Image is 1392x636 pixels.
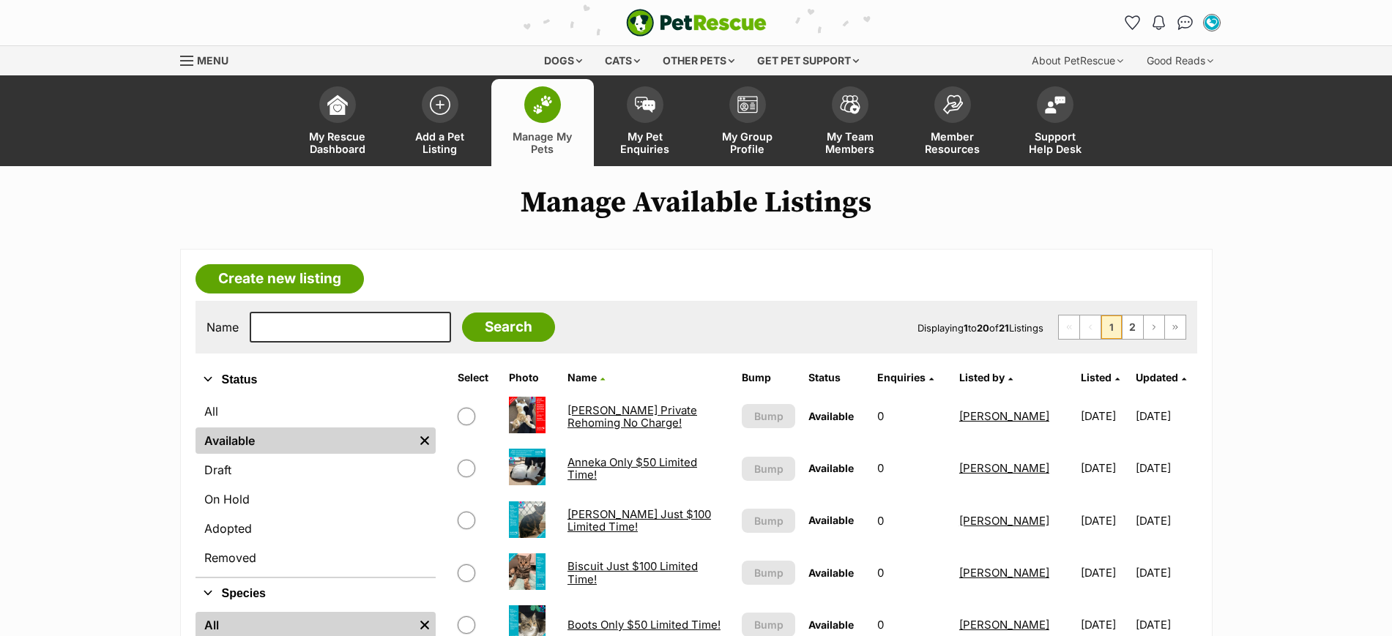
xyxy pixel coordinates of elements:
span: Member Resources [920,130,986,155]
img: member-resources-icon-8e73f808a243e03378d46382f2149f9095a855e16c252ad45f914b54edf8863c.svg [942,94,963,114]
a: All [196,398,436,424]
span: First page [1059,315,1079,339]
img: chat-41dd97257d64d25036548639549fe6c8038ab92f7586957e7f3b1b290dea8141.svg [1177,15,1193,30]
div: About PetRescue [1021,46,1134,75]
span: Bump [754,461,784,476]
button: Species [196,584,436,603]
td: [DATE] [1136,443,1195,493]
span: Support Help Desk [1022,130,1088,155]
a: Support Help Desk [1004,79,1106,166]
a: Name [567,371,605,384]
img: notifications-46538b983faf8c2785f20acdc204bb7945ddae34d4c08c2a6579f10ce5e182be.svg [1153,15,1164,30]
a: Member Resources [901,79,1004,166]
span: Bump [754,513,784,528]
button: Bump [742,457,796,481]
a: Enquiries [877,371,934,384]
a: Menu [180,46,239,72]
span: Available [808,514,854,526]
label: Name [206,321,239,334]
td: [DATE] [1136,391,1195,441]
a: On Hold [196,486,436,512]
a: My Team Members [799,79,901,166]
td: 0 [871,495,952,546]
div: Other pets [652,46,745,75]
span: Menu [197,54,228,67]
span: translation missing: en.admin.listings.index.attributes.enquiries [877,371,926,384]
a: [PERSON_NAME] [959,461,1049,475]
img: team-members-icon-5396bd8760b3fe7c0b43da4ab00e1e3bb1a5d9ba89233759b79545d2d3fc5d0d.svg [840,95,860,114]
strong: 20 [977,322,989,334]
img: Sayla Kimber profile pic [1205,15,1219,30]
a: [PERSON_NAME] [959,618,1049,632]
a: Boots Only $50 Limited Time! [567,618,721,632]
input: Search [462,313,555,342]
a: [PERSON_NAME] [959,409,1049,423]
span: Listed by [959,371,1005,384]
a: Draft [196,457,436,483]
a: [PERSON_NAME] [959,514,1049,528]
a: [PERSON_NAME] Just $100 Limited Time! [567,507,711,534]
a: My Rescue Dashboard [286,79,389,166]
div: Dogs [534,46,592,75]
ul: Account quick links [1121,11,1224,34]
a: Remove filter [414,427,436,454]
img: pet-enquiries-icon-7e3ad2cf08bfb03b45e93fb7055b45f3efa6380592205ae92323e6603595dc1f.svg [635,97,655,113]
span: Previous page [1080,315,1101,339]
button: Status [196,370,436,389]
a: Listed [1081,371,1120,384]
a: My Pet Enquiries [594,79,696,166]
img: logo-e224e6f780fb5917bec1dbf3a21bbac754714ae5b6737aabdf751b685950b380.svg [626,9,767,37]
div: Get pet support [747,46,869,75]
td: [DATE] [1075,547,1134,598]
img: help-desk-icon-fdf02630f3aa405de69fd3d07c3f3aa587a6932b1a1747fa1d2bba05be0121f9.svg [1045,96,1065,113]
button: Bump [742,561,796,585]
a: My Group Profile [696,79,799,166]
a: Favourites [1121,11,1145,34]
a: Last page [1165,315,1186,339]
td: 0 [871,547,952,598]
span: My Team Members [817,130,883,155]
span: Listed [1081,371,1112,384]
span: My Group Profile [715,130,781,155]
span: Available [808,462,854,474]
span: Available [808,566,854,579]
strong: 1 [964,322,968,334]
th: Select [452,366,502,389]
a: Listed by [959,371,1013,384]
a: Anneka Only $50 Limited Time! [567,455,697,482]
button: Bump [742,509,796,533]
div: Status [196,395,436,577]
td: 0 [871,391,952,441]
td: [DATE] [1136,495,1195,546]
td: [DATE] [1075,443,1134,493]
span: Bump [754,617,784,632]
a: [PERSON_NAME] Private Rehoming No Charge! [567,403,697,430]
strong: 21 [999,322,1009,334]
span: Page 1 [1101,315,1122,339]
img: add-pet-listing-icon-0afa8454b4691262ce3f59096e99ab1cd57d4a30225e0717b998d2c9b9846f56.svg [430,94,450,115]
span: Available [808,618,854,631]
span: My Pet Enquiries [612,130,678,155]
a: Updated [1136,371,1186,384]
a: Biscuit Just $100 Limited Time! [567,559,698,586]
button: Notifications [1147,11,1171,34]
span: Add a Pet Listing [407,130,473,155]
td: [DATE] [1075,391,1134,441]
a: PetRescue [626,9,767,37]
div: Good Reads [1136,46,1224,75]
th: Bump [736,366,802,389]
a: Available [196,427,414,454]
a: Adopted [196,515,436,542]
div: Cats [595,46,650,75]
td: [DATE] [1075,495,1134,546]
span: Name [567,371,597,384]
a: Next page [1144,315,1164,339]
a: Add a Pet Listing [389,79,491,166]
img: manage-my-pets-icon-02211641906a0b7f246fdf0571729dbe1e7629f14944591b6c1af311fb30b64b.svg [532,95,553,114]
td: [DATE] [1136,547,1195,598]
button: Bump [742,404,796,428]
th: Photo [503,366,560,389]
span: Bump [754,565,784,580]
img: group-profile-icon-3fa3cf56718a62981997c0bc7e787c4b2cf8bcc04b72c1350f741eb67cf2f40e.svg [737,96,758,113]
span: Updated [1136,371,1178,384]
